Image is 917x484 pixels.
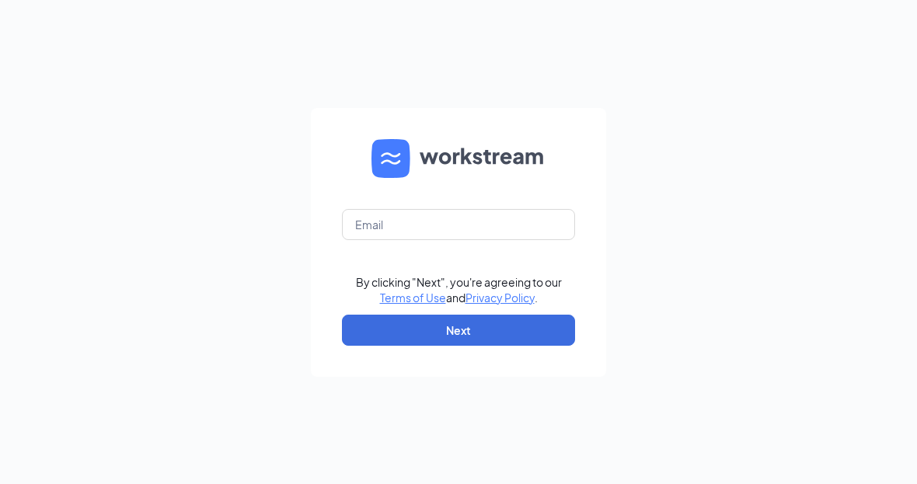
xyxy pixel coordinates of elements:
[380,291,446,305] a: Terms of Use
[342,315,575,346] button: Next
[356,274,562,305] div: By clicking "Next", you're agreeing to our and .
[342,209,575,240] input: Email
[371,139,546,178] img: WS logo and Workstream text
[465,291,535,305] a: Privacy Policy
